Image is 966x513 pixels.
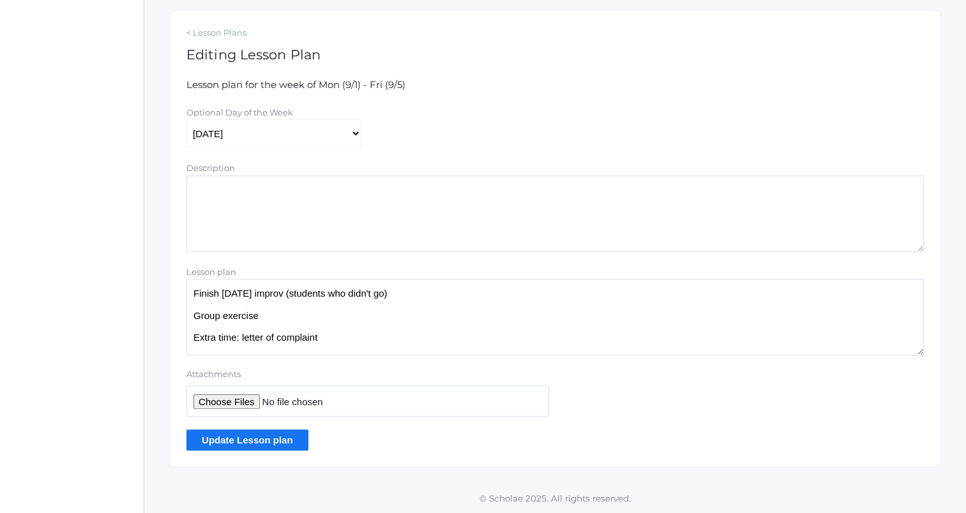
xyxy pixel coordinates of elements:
h1: Editing Lesson Plan [186,47,924,62]
p: © Scholae 2025. All rights reserved. [144,492,966,505]
a: < Lesson Plans [186,27,924,40]
textarea: OA: grab a script and start looking it over (one page max) Students do scenes Extra time: one wor... [186,279,924,355]
label: Description [186,163,235,173]
label: Optional Day of the Week [186,107,293,117]
label: Lesson plan [186,267,236,277]
span: Lesson plan for the week of Mon (9/1) - Fri (9/5) [186,78,405,91]
label: Attachments [186,368,549,381]
input: Update Lesson plan [186,429,308,450]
